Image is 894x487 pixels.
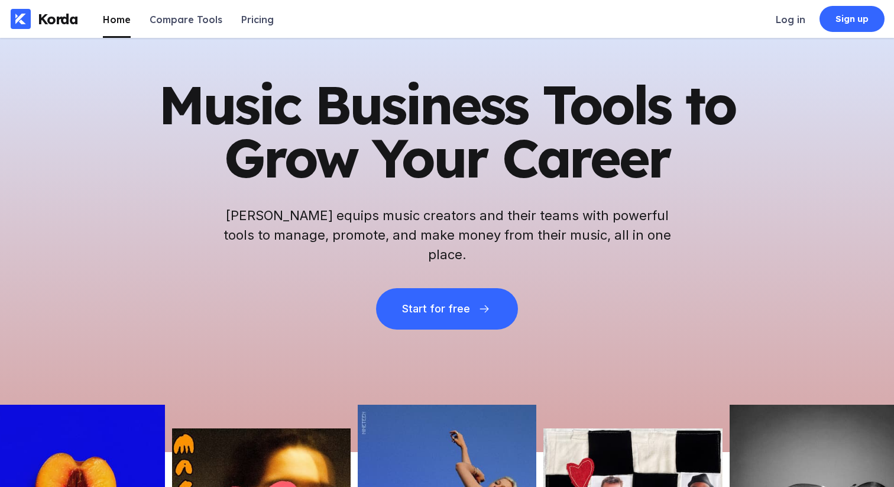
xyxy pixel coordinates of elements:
div: Compare Tools [150,14,222,25]
h2: [PERSON_NAME] equips music creators and their teams with powerful tools to manage, promote, and m... [222,206,672,265]
div: Start for free [402,303,469,315]
a: Sign up [819,6,885,32]
div: Pricing [241,14,274,25]
button: Start for free [376,288,518,330]
div: Korda [38,10,78,28]
h1: Music Business Tools to Grow Your Career [157,78,737,185]
div: Log in [776,14,805,25]
div: Sign up [835,13,869,25]
div: Home [103,14,131,25]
